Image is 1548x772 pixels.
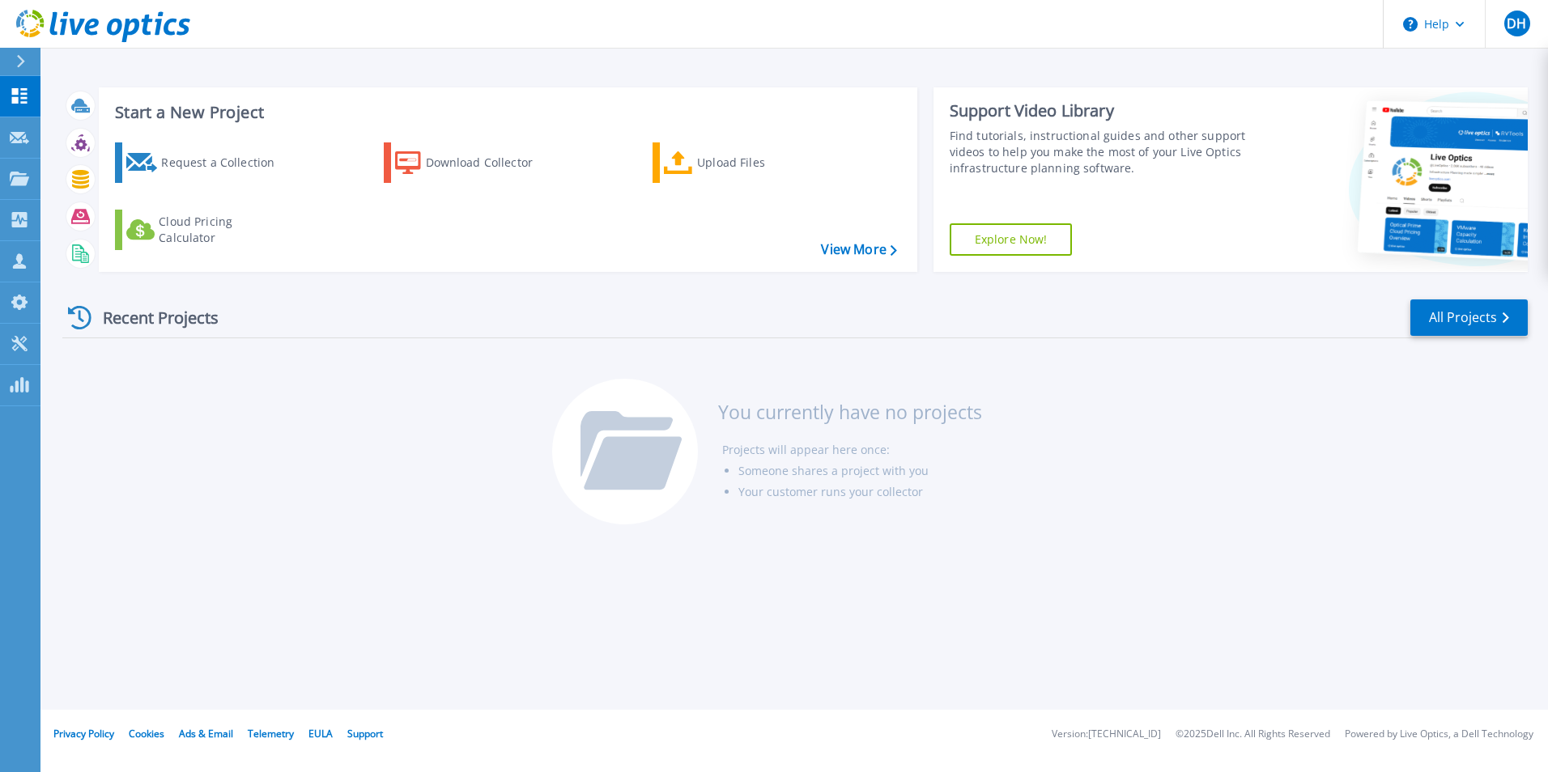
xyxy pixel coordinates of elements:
[738,481,982,503] li: Your customer runs your collector
[347,727,383,740] a: Support
[1410,299,1528,336] a: All Projects
[248,727,294,740] a: Telemetry
[950,223,1073,256] a: Explore Now!
[62,298,240,337] div: Recent Projects
[161,146,291,179] div: Request a Collection
[159,214,288,246] div: Cloud Pricing Calculator
[821,242,896,257] a: View More
[738,460,982,481] li: Someone shares a project with you
[722,439,982,460] li: Projects will appear here once:
[1507,17,1526,30] span: DH
[426,146,555,179] div: Download Collector
[950,128,1252,176] div: Find tutorials, instructional guides and other support videos to help you make the most of your L...
[308,727,333,740] a: EULA
[115,104,896,121] h3: Start a New Project
[179,727,233,740] a: Ads & Email
[115,210,296,250] a: Cloud Pricing Calculator
[129,727,164,740] a: Cookies
[1052,729,1161,740] li: Version: [TECHNICAL_ID]
[1345,729,1533,740] li: Powered by Live Optics, a Dell Technology
[53,727,114,740] a: Privacy Policy
[718,403,982,421] h3: You currently have no projects
[950,100,1252,121] div: Support Video Library
[697,146,827,179] div: Upload Files
[115,142,296,183] a: Request a Collection
[653,142,833,183] a: Upload Files
[1176,729,1330,740] li: © 2025 Dell Inc. All Rights Reserved
[384,142,564,183] a: Download Collector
